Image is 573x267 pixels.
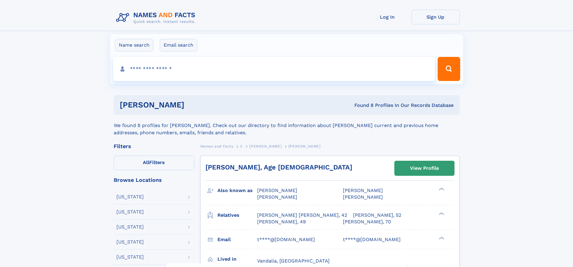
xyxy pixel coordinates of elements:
[288,144,321,148] span: [PERSON_NAME]
[114,115,460,136] div: We found 8 profiles for [PERSON_NAME]. Check out our directory to find information about [PERSON_...
[116,240,144,244] div: [US_STATE]
[120,101,270,109] h1: [PERSON_NAME]
[143,160,149,165] span: All
[411,10,460,24] a: Sign Up
[217,254,257,264] h3: Lived in
[257,188,297,193] span: [PERSON_NAME]
[114,144,194,149] div: Filters
[240,142,243,150] a: C
[257,194,297,200] span: [PERSON_NAME]
[437,187,445,191] div: ❯
[240,144,243,148] span: C
[249,144,282,148] span: [PERSON_NAME]
[257,212,347,219] a: [PERSON_NAME] [PERSON_NAME], 42
[115,39,153,51] label: Name search
[217,185,257,196] h3: Also known as
[114,177,194,183] div: Browse Locations
[249,142,282,150] a: [PERSON_NAME]
[410,161,439,175] div: View Profile
[437,212,445,216] div: ❯
[257,219,306,225] a: [PERSON_NAME], 49
[160,39,197,51] label: Email search
[343,219,391,225] a: [PERSON_NAME], 70
[437,236,445,240] div: ❯
[257,258,330,264] span: Vandalia, [GEOGRAPHIC_DATA]
[116,194,144,199] div: [US_STATE]
[116,225,144,229] div: [US_STATE]
[114,10,200,26] img: Logo Names and Facts
[217,210,257,220] h3: Relatives
[114,156,194,170] label: Filters
[269,102,454,109] div: Found 8 Profiles In Our Records Database
[343,194,383,200] span: [PERSON_NAME]
[113,57,435,81] input: search input
[205,163,352,171] a: [PERSON_NAME], Age [DEMOGRAPHIC_DATA]
[395,161,454,175] a: View Profile
[363,10,411,24] a: Log In
[438,57,460,81] button: Search Button
[200,142,233,150] a: Names and Facts
[116,255,144,259] div: [US_STATE]
[353,212,401,219] a: [PERSON_NAME], 52
[116,210,144,214] div: [US_STATE]
[343,188,383,193] span: [PERSON_NAME]
[217,234,257,245] h3: Email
